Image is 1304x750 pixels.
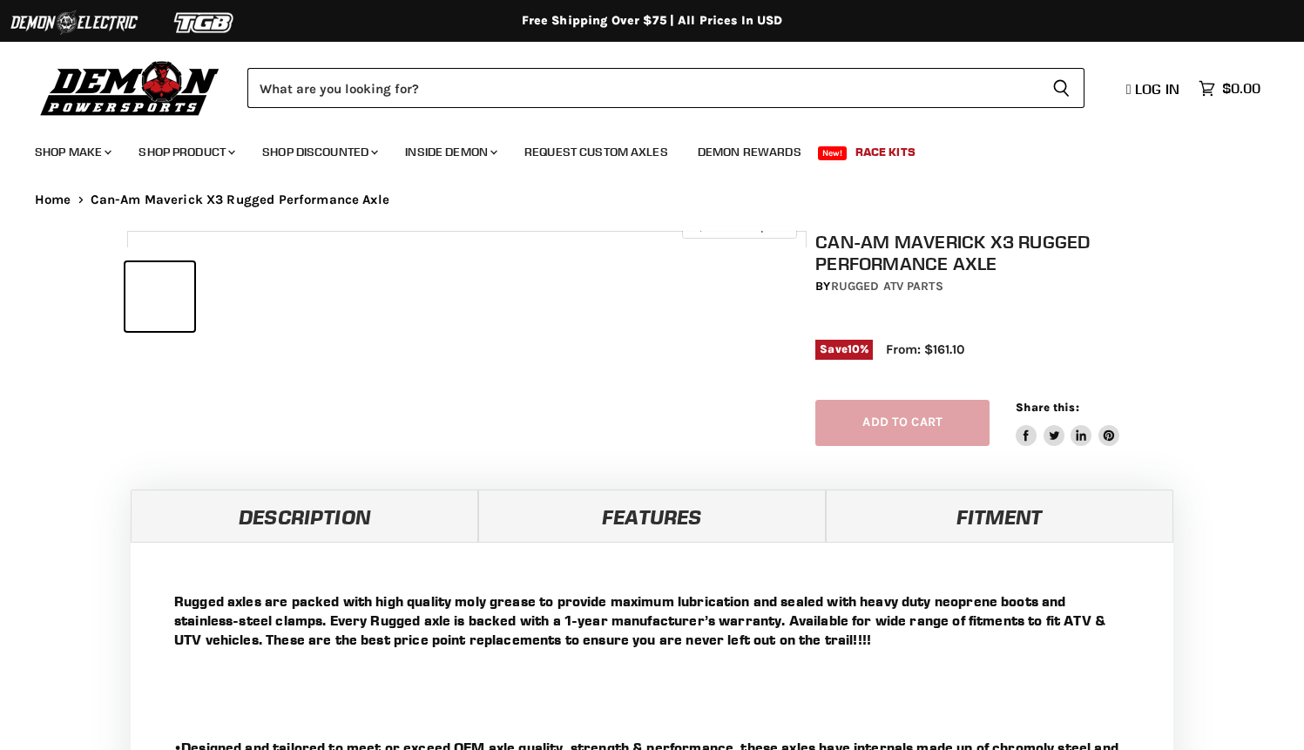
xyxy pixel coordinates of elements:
span: Can-Am Maverick X3 Rugged Performance Axle [91,193,389,207]
a: Race Kits [842,134,929,170]
a: Home [35,193,71,207]
a: Request Custom Axles [511,134,681,170]
p: Rugged axles are packed with high quality moly grease to provide maximum lubrication and sealed w... [174,591,1130,649]
span: Log in [1135,80,1179,98]
span: From: $161.10 [886,341,964,357]
a: Shop Product [125,134,246,170]
button: Can-Am Maverick X3 Rugged Performance Axle thumbnail [422,262,491,331]
a: $0.00 [1190,76,1269,101]
span: Click to expand [691,220,787,233]
a: Log in [1118,81,1190,97]
img: TGB Logo 2 [139,6,270,39]
button: Search [1038,68,1084,108]
aside: Share this: [1016,400,1119,446]
ul: Main menu [22,127,1256,170]
span: New! [818,146,848,160]
span: Save % [815,340,873,359]
form: Product [247,68,1084,108]
img: Demon Powersports [35,57,226,118]
span: Share this: [1016,401,1078,414]
a: Description [131,490,478,542]
a: Rugged ATV Parts [831,279,943,294]
h1: Can-Am Maverick X3 Rugged Performance Axle [815,231,1186,274]
a: Shop Discounted [249,134,388,170]
span: $0.00 [1222,80,1260,97]
button: Can-Am Maverick X3 Rugged Performance Axle thumbnail [274,262,343,331]
button: Can-Am Maverick X3 Rugged Performance Axle thumbnail [199,262,268,331]
span: 10 [848,342,860,355]
a: Fitment [826,490,1173,542]
a: Demon Rewards [685,134,814,170]
a: Features [478,490,826,542]
div: by [815,277,1186,296]
input: Search [247,68,1038,108]
a: Shop Make [22,134,122,170]
img: Demon Electric Logo 2 [9,6,139,39]
button: Can-Am Maverick X3 Rugged Performance Axle thumbnail [125,262,194,331]
button: Can-Am Maverick X3 Rugged Performance Axle thumbnail [497,262,565,331]
a: Inside Demon [392,134,508,170]
button: Can-Am Maverick X3 Rugged Performance Axle thumbnail [348,262,417,331]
